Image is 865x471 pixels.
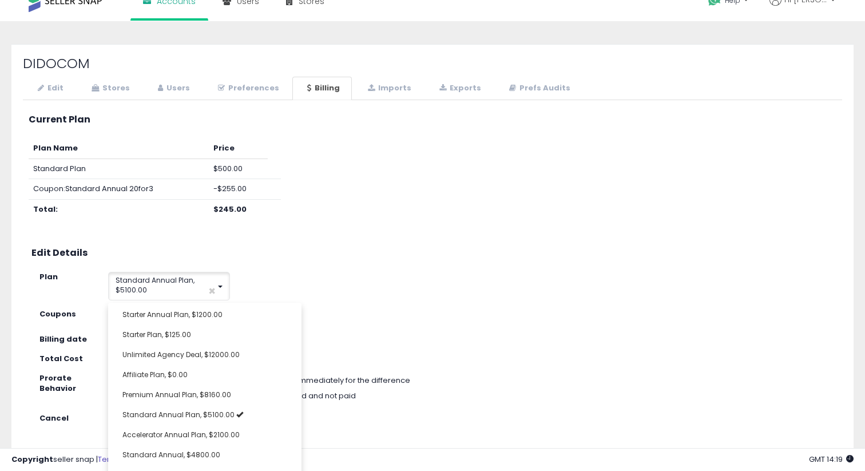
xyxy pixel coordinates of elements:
[39,353,83,364] strong: Total Cost
[39,413,69,423] strong: Cancel
[122,330,191,339] span: Starter Plan, $125.00
[292,77,352,100] a: Billing
[11,454,199,465] div: seller snap | |
[98,454,146,465] a: Terms of Use
[29,159,209,179] td: Standard Plan
[122,370,188,379] span: Affiliate Plan, $0.00
[100,373,646,405] div: - customer will be charged immediately for the difference - the price difference will be forfeite...
[100,354,304,365] div: 5100 USD per month
[39,373,76,394] strong: Prorate Behavior
[122,310,223,319] span: Starter Annual Plan, $1200.00
[209,179,268,200] td: -$255.00
[108,272,230,300] button: Standard Annual Plan, $5100.00 ×
[11,454,53,465] strong: Copyright
[23,77,76,100] a: Edit
[209,159,268,179] td: $500.00
[29,138,209,159] th: Plan Name
[213,204,247,215] b: $245.00
[143,77,202,100] a: Users
[353,77,423,100] a: Imports
[122,410,235,419] span: Standard Annual Plan, $5100.00
[39,271,58,282] strong: Plan
[23,56,842,71] h2: DIDOCOM
[31,248,834,258] h3: Edit Details
[209,138,268,159] th: Price
[29,179,209,200] td: Coupon: Standard Annual 20for3
[122,350,240,359] span: Unlimited Agency Deal, $12000.00
[424,77,493,100] a: Exports
[203,77,291,100] a: Preferences
[494,77,582,100] a: Prefs Audits
[39,308,76,319] strong: Coupons
[77,77,142,100] a: Stores
[116,275,195,295] span: Standard Annual Plan, $5100.00
[122,450,220,460] span: Standard Annual, $4800.00
[122,390,231,399] span: Premium Annual Plan, $8160.00
[208,285,216,297] span: ×
[39,334,87,345] strong: Billing date
[29,114,836,125] h3: Current Plan
[33,204,58,215] b: Total:
[122,430,240,440] span: Accelerator Annual Plan, $2100.00
[809,454,854,465] span: 2025-09-15 14:19 GMT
